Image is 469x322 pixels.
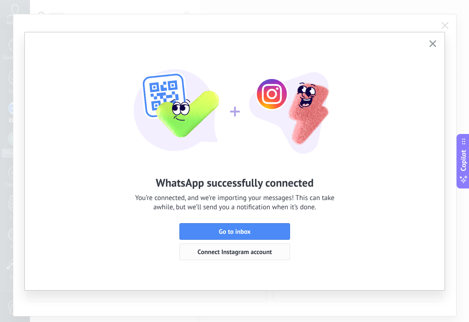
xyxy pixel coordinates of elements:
span: You’re connected, and we’re importing your messages! This can take awhile, but we’ll send you a n... [135,194,334,212]
button: Connect Instagram account [179,243,290,260]
span: Connect Instagram account [197,249,272,255]
span: Go to inbox [219,228,251,235]
span: Copilot [459,150,468,171]
button: Go to inbox [179,223,290,240]
img: wa-lite-feat-instagram-success.png [133,46,336,157]
h2: WhatsApp successfully connected [156,176,314,190]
